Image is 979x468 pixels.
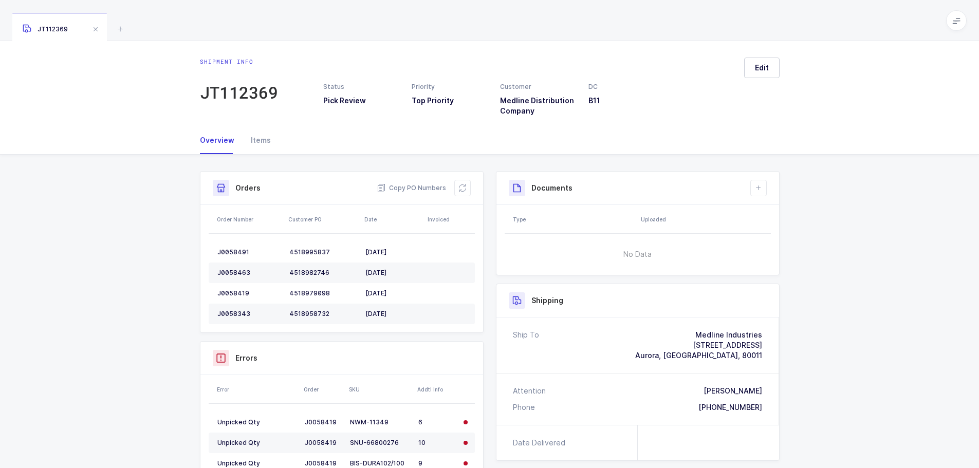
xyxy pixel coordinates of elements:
[418,439,455,447] div: 10
[588,82,664,91] div: DC
[412,82,488,91] div: Priority
[217,459,297,467] div: Unpicked Qty
[364,215,421,223] div: Date
[531,295,563,306] h3: Shipping
[235,353,257,363] h3: Errors
[513,215,635,223] div: Type
[217,248,281,256] div: J0058491
[305,459,342,467] div: J0058419
[323,82,399,91] div: Status
[200,126,243,154] div: Overview
[289,269,357,277] div: 4518982746
[350,439,410,447] div: SNU-66800276
[217,269,281,277] div: J0058463
[365,289,420,297] div: [DATE]
[635,340,762,350] div: [STREET_ADDRESS]
[23,25,68,33] span: JT112369
[635,351,762,360] span: Aurora, [GEOGRAPHIC_DATA], 80011
[323,96,399,106] h3: Pick Review
[217,418,297,426] div: Unpicked Qty
[571,239,704,270] span: No Data
[500,96,576,116] h3: Medline Distribution Company
[641,215,768,223] div: Uploaded
[235,183,261,193] h3: Orders
[417,385,456,394] div: Addtl Info
[288,215,358,223] div: Customer PO
[217,289,281,297] div: J0058419
[635,330,762,340] div: Medline Industries
[349,385,411,394] div: SKU
[531,183,572,193] h3: Documents
[428,215,472,223] div: Invoiced
[418,418,455,426] div: 6
[513,386,546,396] div: Attention
[513,438,569,448] div: Date Delivered
[365,310,420,318] div: [DATE]
[217,215,282,223] div: Order Number
[365,248,420,256] div: [DATE]
[513,402,535,413] div: Phone
[365,269,420,277] div: [DATE]
[304,385,343,394] div: Order
[513,330,539,361] div: Ship To
[500,82,576,91] div: Customer
[350,418,410,426] div: NWM-11349
[418,459,455,467] div: 9
[289,248,357,256] div: 4518995837
[377,183,446,193] button: Copy PO Numbers
[305,439,342,447] div: J0058419
[744,58,780,78] button: Edit
[289,289,357,297] div: 4518979098
[755,63,769,73] span: Edit
[704,386,762,396] div: [PERSON_NAME]
[217,439,297,447] div: Unpicked Qty
[243,126,271,154] div: Items
[350,459,410,467] div: BIS-DURA102/100
[217,385,298,394] div: Error
[305,418,342,426] div: J0058419
[200,58,278,66] div: Shipment info
[217,310,281,318] div: J0058343
[698,402,762,413] div: [PHONE_NUMBER]
[588,96,664,106] h3: B11
[289,310,357,318] div: 4518958732
[412,96,488,106] h3: Top Priority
